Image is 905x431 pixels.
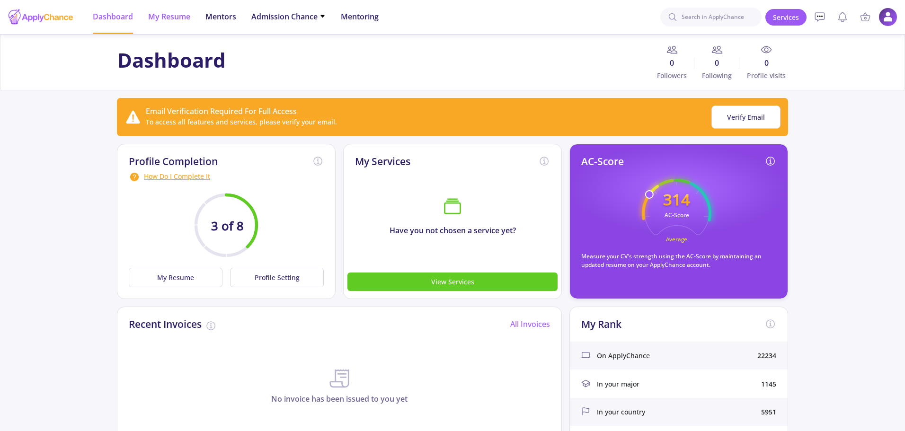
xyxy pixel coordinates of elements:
[129,156,218,167] h2: Profile Completion
[510,319,550,329] a: All Invoices
[761,407,776,417] div: 5951
[581,318,621,330] h2: My Rank
[581,252,776,269] p: Measure your CV's strength using the AC-Score by maintaining an updated resume on your ApplyChanc...
[597,351,650,361] span: On ApplyChance
[739,57,788,69] span: 0
[664,211,689,219] text: AC-Score
[93,11,133,22] span: Dashboard
[129,318,202,330] h2: Recent Invoices
[761,379,776,389] div: 1145
[129,268,226,287] a: My Resume
[739,70,788,80] span: Profile visits
[129,268,222,287] button: My Resume
[205,11,236,22] span: Mentors
[765,9,807,26] a: Services
[347,273,558,291] button: View Services
[355,156,410,167] h2: My Services
[663,189,690,210] text: 314
[117,393,561,405] p: No invoice has been issued to you yet
[597,407,645,417] span: In your country
[347,276,558,287] a: View Services
[230,268,324,287] button: Profile Setting
[146,106,337,117] div: Email Verification Required For Full Access
[146,117,337,127] div: To access all features and services, please verify your email.
[344,225,561,236] p: Have you not chosen a service yet?
[211,218,244,234] text: 3 of 8
[117,48,226,72] h1: Dashboard
[649,70,694,80] span: Followers
[660,8,762,26] input: Search in ApplyChance
[341,11,379,22] span: Mentoring
[581,156,624,167] h2: AC-Score
[148,11,190,22] span: My Resume
[226,268,324,287] a: Profile Setting
[694,70,739,80] span: Following
[694,57,739,69] span: 0
[711,106,781,129] button: Verify Email
[757,351,776,361] div: 22234
[666,236,687,243] text: Average
[129,171,324,183] div: How Do I Complete It
[649,57,694,69] span: 0
[597,379,639,389] span: In your major
[251,11,326,22] span: Admission Chance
